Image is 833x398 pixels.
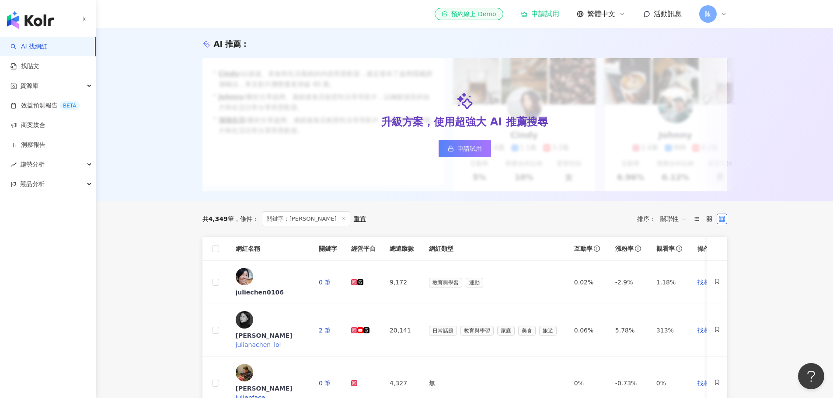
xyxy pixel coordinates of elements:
[236,341,281,348] span: julianachen_lol
[229,237,312,261] th: 網紅名稱
[439,140,491,157] a: 申請試用
[697,380,723,387] a: 找相似
[383,261,422,304] td: 9,172
[697,279,716,286] span: 找相似
[615,325,642,335] div: 5.78%
[615,277,642,287] div: -2.9%
[236,331,305,340] div: [PERSON_NAME]
[319,327,331,334] a: 2 筆
[209,215,228,222] span: 4,349
[381,115,547,130] div: 升級方案，使用超強大 AI 推薦搜尋
[20,155,45,174] span: 趨勢分析
[344,237,383,261] th: 經營平台
[497,326,515,336] span: 家庭
[10,62,39,71] a: 找貼文
[383,237,422,261] th: 總追蹤數
[429,278,462,287] span: 教育與學習
[697,279,723,286] a: 找相似
[615,244,634,253] span: 漲粉率
[202,215,234,222] div: 共 筆
[637,212,691,226] div: 排序：
[435,8,503,20] a: 預約線上 Demo
[574,244,593,253] span: 互動率
[675,244,683,253] span: info-circle
[656,244,675,253] span: 觀看率
[460,326,494,336] span: 教育與學習
[429,326,457,336] span: 日常話題
[20,76,38,96] span: 資源庫
[383,304,422,357] td: 20,141
[574,378,601,388] div: 0%
[7,11,54,29] img: logo
[574,325,601,335] div: 0.06%
[697,380,716,387] span: 找相似
[518,326,536,336] span: 美食
[690,237,730,261] th: 操作
[236,288,305,297] div: juliechen0106
[10,101,80,110] a: 效益預測報告BETA
[656,277,683,287] div: 1.18%
[466,278,483,287] span: 運動
[705,9,711,19] span: 陳
[539,326,557,336] span: 旅遊
[236,268,253,285] img: KOL Avatar
[236,384,305,393] div: [PERSON_NAME]
[20,174,45,194] span: 競品分析
[697,327,723,334] a: 找相似
[660,212,687,226] span: 關聯性
[236,311,253,329] img: KOL Avatar
[236,311,305,350] a: KOL Avatar[PERSON_NAME]julianachen_lol
[236,268,305,297] a: KOL Avatarjuliechen0106
[10,162,17,168] span: rise
[10,141,45,149] a: 洞察報告
[319,380,331,387] a: 0 筆
[587,9,615,19] span: 繁體中文
[697,327,716,334] span: 找相似
[312,237,344,261] th: 關鍵字
[593,244,601,253] span: info-circle
[354,215,366,222] div: 重置
[656,378,683,388] div: 0%
[236,364,253,381] img: KOL Avatar
[615,378,642,388] div: -0.73%
[442,10,496,18] div: 預約線上 Demo
[10,42,47,51] a: searchAI 找網紅
[798,363,824,389] iframe: Help Scout Beacon - Open
[10,121,45,130] a: 商案媒合
[234,215,258,222] span: 條件 ：
[521,10,559,18] a: 申請試用
[319,279,331,286] a: 0 筆
[429,378,560,388] div: 無
[422,237,567,261] th: 網紅類型
[634,244,642,253] span: info-circle
[654,10,682,18] span: 活動訊息
[574,277,601,287] div: 0.02%
[457,145,482,152] span: 申請試用
[214,38,249,49] div: AI 推薦 ：
[262,211,350,226] span: 關鍵字：[PERSON_NAME]
[656,325,683,335] div: 313%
